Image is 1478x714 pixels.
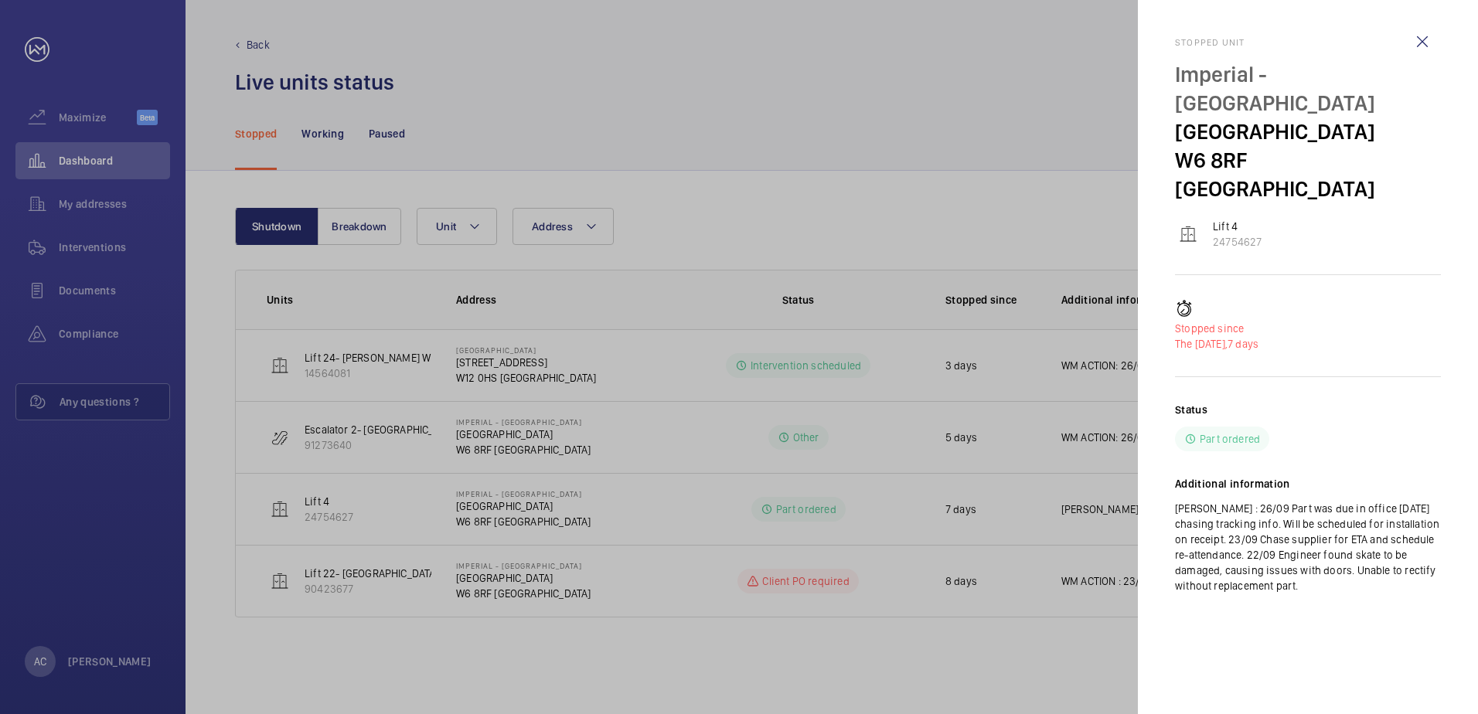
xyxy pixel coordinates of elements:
img: elevator.svg [1179,225,1197,243]
p: Imperial - [GEOGRAPHIC_DATA] [1175,60,1441,117]
h2: Additional information [1175,476,1441,491]
p: [GEOGRAPHIC_DATA] [1175,117,1441,146]
h2: Stopped unit [1175,37,1441,48]
p: Stopped since [1175,321,1441,336]
p: 24754627 [1213,234,1262,250]
p: Part ordered [1200,431,1260,447]
p: [PERSON_NAME] : 26/09 Part was due in office [DATE] chasing tracking info. Will be scheduled for ... [1175,501,1441,593]
p: 7 days [1175,336,1441,352]
span: The [DATE], [1175,338,1228,350]
h2: Status [1175,402,1207,417]
p: W6 8RF [GEOGRAPHIC_DATA] [1175,146,1441,203]
p: Lift 4 [1213,219,1262,234]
